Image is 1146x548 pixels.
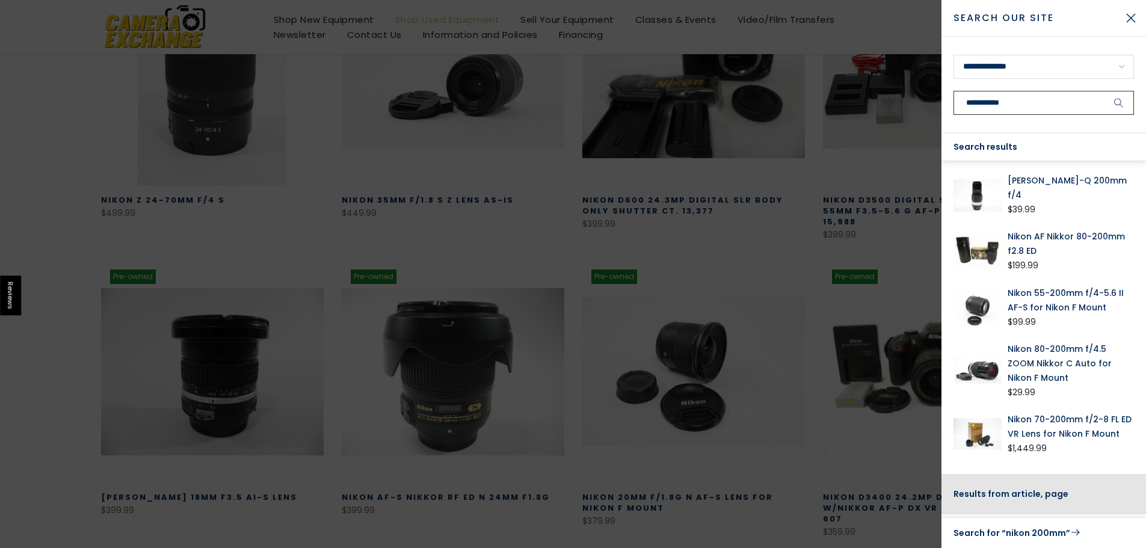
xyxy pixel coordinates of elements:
[953,229,1002,273] img: Nikon AF Nikkor 80-200mm f2.8 ED Lenses Small Format - Nikon AF Mount Lenses - Nikon AF Full Fram...
[1008,173,1134,202] a: [PERSON_NAME]-Q 200mm f/4
[953,173,1002,217] img: Nikon Nikkor-Q 200mm f/4 Lenses Small Format - Nikon F Mount Lenses Manual Focus Nikon 434732
[953,342,1002,400] img: Nikon 80-200mm f/4.5 ZOOM Nikkor C Auto for Nikon F Mount Lenses Small Format - Nikon F Mount Len...
[1008,412,1134,441] a: Nikon 70-200mm f/2-8 FL ED VR Lens for Nikon F Mount
[1008,441,1047,456] div: $1,449.99
[1116,3,1146,33] button: Close Search
[1008,385,1035,400] div: $29.99
[953,525,1134,541] a: Search for “nikon 200mm”
[941,474,1146,514] div: Results from article, page
[1008,229,1134,258] a: Nikon AF Nikkor 80-200mm f2.8 ED
[1008,286,1134,315] a: Nikon 55-200mm f/4-5.6 II AF-S for Nikon F Mount
[1008,258,1038,273] div: $199.99
[953,412,1002,456] img: Nikon 70-200mm f/2-8 FL ED VR Lens for Nikon F Mount
[953,11,1116,25] span: Search Our Site
[941,134,1146,161] div: Search results
[1008,202,1035,217] div: $39.99
[1008,342,1134,385] a: Nikon 80-200mm f/4.5 ZOOM Nikkor C Auto for Nikon F Mount
[953,286,1002,330] img: Nikon 55-200mm f/4-5.6 II AF-S for Nikon F Mount Lenses Small Format - Nikon F Mount Lenses Manua...
[1008,315,1036,330] div: $99.99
